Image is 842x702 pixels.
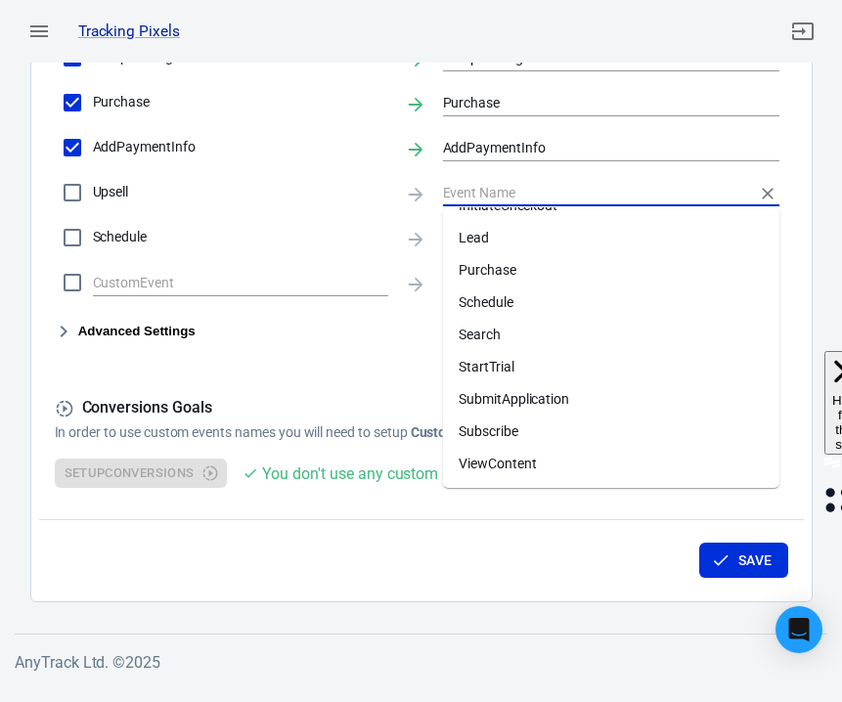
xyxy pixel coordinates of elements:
p: In order to use custom events names you will need to setup : [55,422,788,443]
input: Event Name [443,180,751,204]
button: Clear [754,180,781,207]
li: Search [443,319,780,351]
div: You don't use any custom events [262,461,486,486]
li: Lead [443,222,780,254]
li: Schedule [443,286,780,319]
h6: AnyTrack Ltd. © 2025 [15,650,827,675]
li: Purchase [443,254,780,286]
button: Save [699,543,788,579]
a: Sign out [779,8,826,55]
li: ViewContent [443,448,780,480]
span: Purchase [93,92,389,112]
button: Advanced Settings [55,320,196,343]
input: Event Name [443,90,751,114]
span: Upsell [93,182,389,202]
input: Event Name [443,135,751,159]
input: Clear [93,270,360,294]
li: Subscribe [443,416,780,448]
li: StartTrial [443,351,780,383]
a: Tracking Pixels [78,22,180,42]
div: Open Intercom Messenger [776,606,822,653]
span: AddPaymentInfo [93,137,389,157]
h5: Conversions Goals [55,398,788,418]
span: Schedule [93,227,389,247]
strong: Custom Conversions [411,424,538,440]
li: SubmitApplication [443,383,780,416]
